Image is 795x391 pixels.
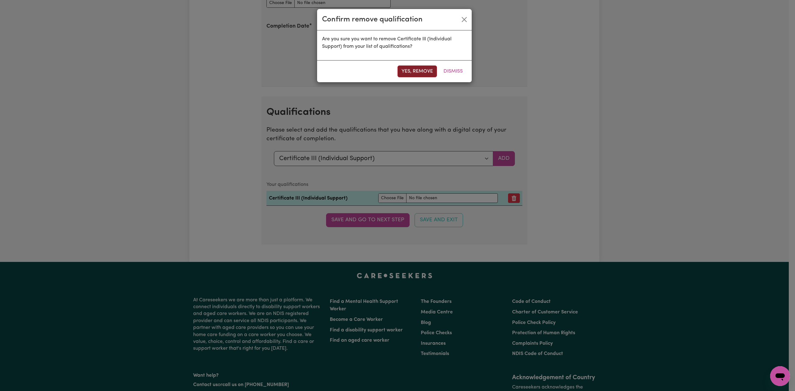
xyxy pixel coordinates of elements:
[322,35,467,50] p: Are you sure you want to remove Certificate III (Individual Support) from your list of qualificat...
[770,366,790,386] iframe: Button to launch messaging window
[322,14,423,25] div: Confirm remove qualification
[459,15,469,25] button: Close
[397,65,437,77] button: Yes, remove
[439,65,467,77] button: Dismiss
